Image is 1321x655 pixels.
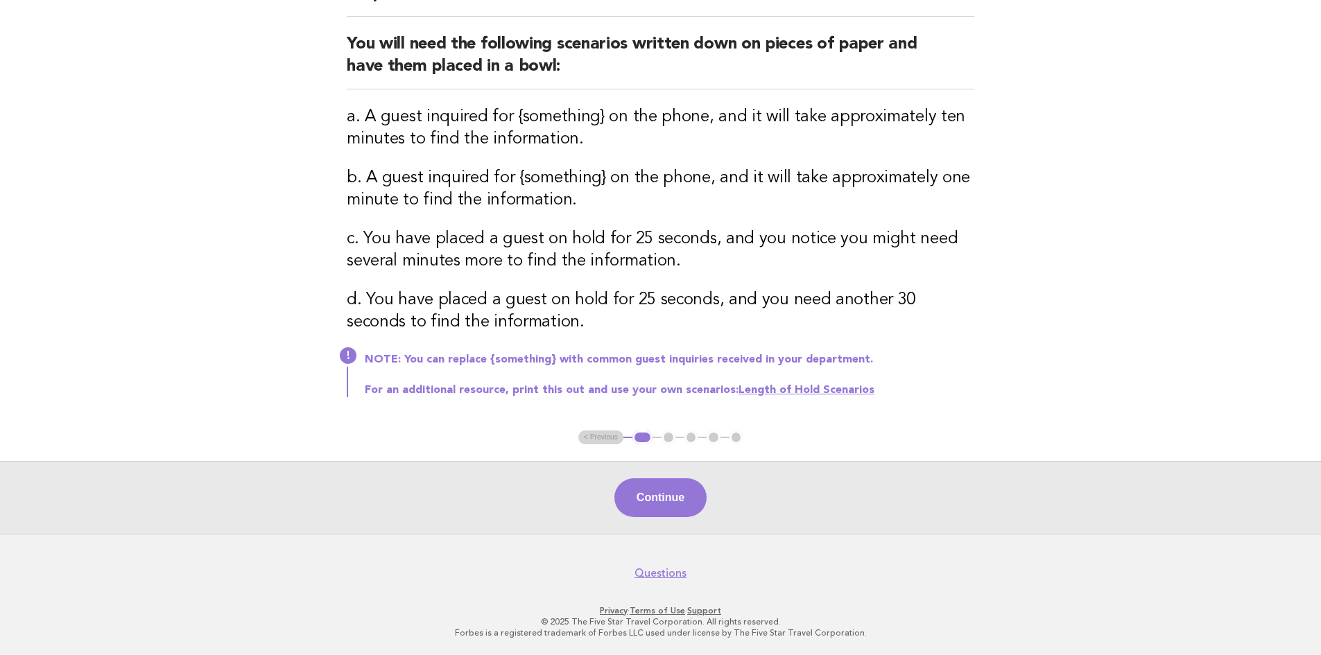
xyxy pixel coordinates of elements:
a: Privacy [600,606,628,615]
h2: You will need the following scenarios written down on pieces of paper and have them placed in a b... [347,33,974,89]
a: Support [687,606,721,615]
h3: c. You have placed a guest on hold for 25 seconds, and you notice you might need several minutes ... [347,228,974,272]
h3: b. A guest inquired for {something} on the phone, and it will take approximately one minute to fi... [347,167,974,211]
p: NOTE: You can replace {something} with common guest inquiries received in your department. [365,353,974,367]
p: · · [236,605,1085,616]
button: 1 [632,430,653,444]
p: © 2025 The Five Star Travel Corporation. All rights reserved. [236,616,1085,627]
h3: d. You have placed a guest on hold for 25 seconds, and you need another 30 seconds to find the in... [347,289,974,333]
p: For an additional resource, print this out and use your own scenarios: [365,383,974,397]
p: Forbes is a registered trademark of Forbes LLC used under license by The Five Star Travel Corpora... [236,627,1085,638]
button: Continue [614,478,707,517]
h3: a. A guest inquired for {something} on the phone, and it will take approximately ten minutes to f... [347,106,974,150]
a: Questions [634,566,687,580]
a: Terms of Use [630,606,685,615]
a: Length of Hold Scenarios [739,385,874,396]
